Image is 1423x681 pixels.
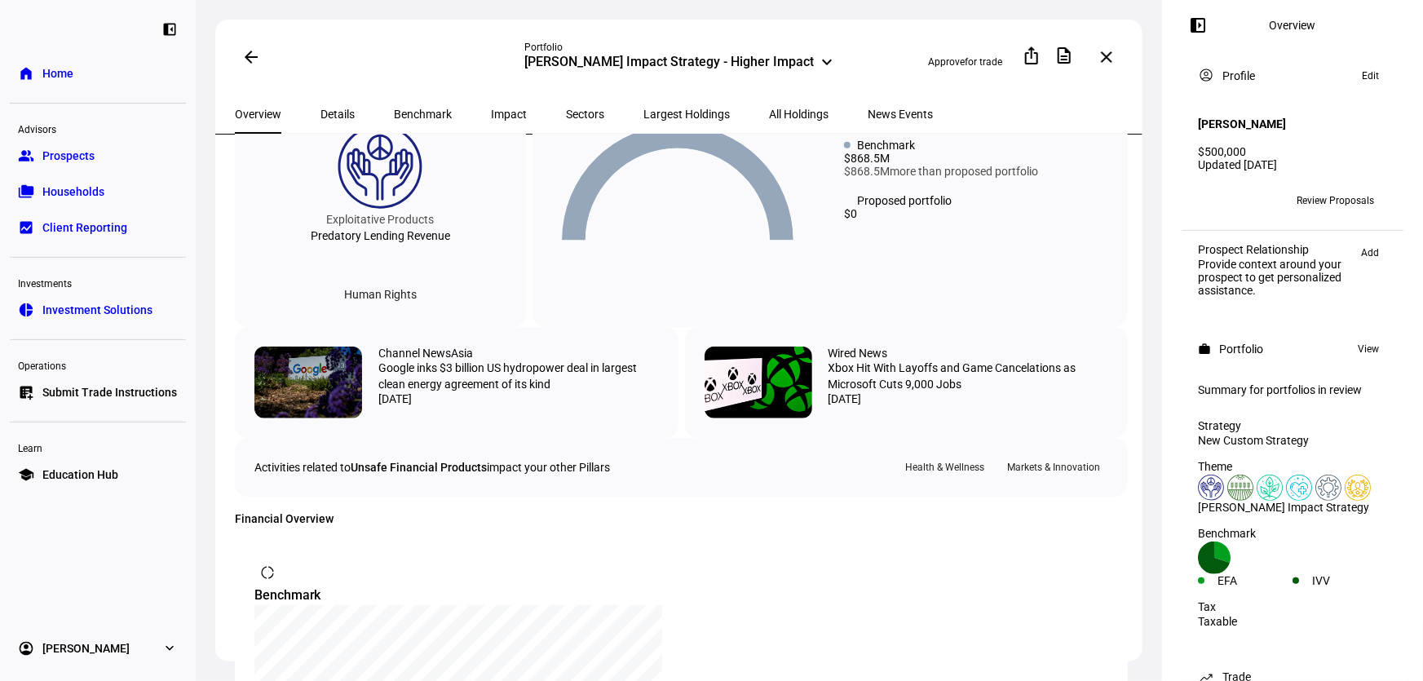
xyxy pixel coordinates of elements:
div: EFA [1218,574,1293,587]
span: Home [42,65,73,82]
span: Review Proposals [1297,188,1374,214]
div: Benchmark [857,139,915,152]
div: Activities related to impact your other Pillars [254,461,610,474]
div: Proposed portfolio [857,194,952,207]
span: Households [42,184,104,200]
div: Portfolio [524,41,833,54]
a: homeHome [10,57,186,90]
div: Channel NewsAsia [378,347,473,360]
div: $500,000 [1198,145,1387,158]
eth-mat-symbol: account_circle [18,640,34,657]
span: Edit [1362,66,1379,86]
span: Largest Holdings [643,108,730,120]
div: Benchmark [1198,527,1387,540]
eth-panel-overview-card-header: Portfolio [1198,339,1387,359]
eth-mat-symbol: school [18,467,34,483]
div: Xbox Hit With Layoffs and Game Cancelations as Microsoft Cuts 9,000 Jobs [829,360,1109,392]
div: Benchmark [254,586,1108,605]
div: Operations [10,353,186,376]
div: Profile [1222,69,1255,82]
mat-icon: left_panel_open [1188,15,1208,35]
a: groupProspects [10,139,186,172]
a: pie_chartInvestment Solutions [10,294,186,326]
span: Prospects [42,148,95,164]
img: humanRights.colored.svg [338,125,422,210]
div: Advisors [10,117,186,139]
div: [PERSON_NAME] Impact Strategy - Higher Impact [524,54,814,73]
span: Client Reporting [42,219,127,236]
div: Health & Wellness [897,458,992,477]
eth-mat-symbol: left_panel_close [161,21,178,38]
button: Add [1353,243,1387,263]
div: IVV [1312,574,1387,587]
h4: Financial Overview [235,512,1128,525]
span: Impact [491,108,527,120]
span: Unsafe Financial Products [351,461,487,474]
div: [DATE] [378,392,659,405]
img: XBox-Mass-Layoff.jpg [705,347,812,418]
eth-mat-symbol: pie_chart [18,302,34,318]
span: Investment Solutions [42,302,152,318]
eth-mat-symbol: expand_more [161,640,178,657]
eth-mat-symbol: group [18,148,34,164]
div: Wired News [829,347,888,360]
span: News Events [868,108,933,120]
span: [PERSON_NAME] [42,640,130,657]
img: corporateEthics.custom.svg [1345,475,1371,501]
a: folder_copyHouseholds [10,175,186,208]
img: humanRights.colored.svg [1198,475,1224,501]
img: 2025-07-15t172217z_2_lynxmpel6e0e1_rtroptp_3_eu-alphabet-antitrust.jpg [254,347,362,418]
div: Overview [1270,19,1316,32]
div: $0 [844,207,1108,220]
a: bid_landscapeClient Reporting [10,211,186,244]
mat-icon: account_circle [1198,67,1214,83]
mat-icon: description [1054,46,1074,65]
span: Approve [928,56,965,68]
mat-icon: close [1097,47,1116,67]
mat-icon: donut_large [259,564,276,581]
div: New Custom Strategy [1198,434,1387,447]
span: $868.5M [844,165,890,178]
span: Education Hub [42,467,118,483]
div: Taxable [1198,615,1387,628]
h4: [PERSON_NAME] [1198,117,1286,130]
img: sustainableAgriculture.colored.svg [1227,475,1253,501]
button: Review Proposals [1284,188,1387,214]
div: [DATE] [829,392,1109,405]
span: All Holdings [769,108,829,120]
div: Portfolio [1219,343,1263,356]
div: $868.5M [844,152,1108,165]
img: healthWellness.colored.svg [1286,475,1312,501]
eth-mat-symbol: list_alt_add [18,384,34,400]
div: Tax [1198,600,1387,613]
img: financialStability.colored.svg [1315,475,1341,501]
mat-icon: ios_share [1022,46,1041,65]
span: Benchmark [394,108,452,120]
span: View [1358,339,1379,359]
span: for trade [965,56,1002,68]
mat-icon: arrow_back [241,47,261,67]
span: Sectors [566,108,604,120]
span: Overview [235,108,281,120]
div: Updated [DATE] [1198,158,1387,171]
div: Provide context around your prospect to get personalized assistance. [1198,258,1353,297]
mat-icon: work [1198,343,1211,356]
div: Learn [10,436,186,458]
eth-panel-overview-card-header: Profile [1198,66,1387,86]
button: Approvefor trade [915,49,1015,75]
div: Summary for portfolios in review [1198,383,1387,396]
div: Markets & Innovation [999,458,1108,477]
span: Details [320,108,355,120]
eth-mat-symbol: home [18,65,34,82]
div: Predatory Lending Revenue [311,229,450,242]
div: more than proposed portfolio [844,165,1108,178]
div: Theme [1198,460,1387,473]
eth-mat-symbol: folder_copy [18,184,34,200]
div: [PERSON_NAME] Impact Strategy [1198,501,1387,514]
div: Investments [10,271,186,294]
span: Submit Trade Instructions [42,384,177,400]
button: Edit [1354,66,1387,86]
div: Human Rights [331,281,430,307]
span: BM [1204,195,1219,206]
mat-icon: keyboard_arrow_down [817,52,837,72]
